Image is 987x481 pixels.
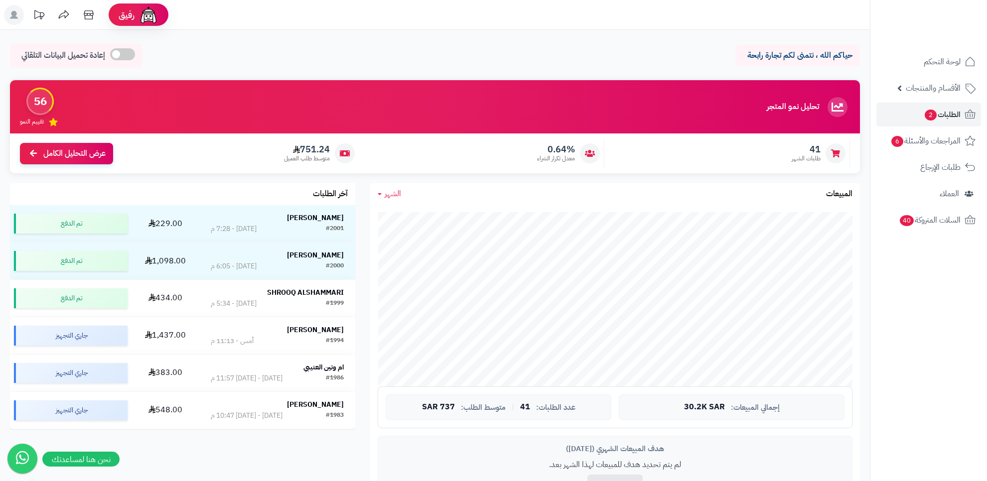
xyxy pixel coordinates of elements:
strong: ام وتين العتيبي [303,362,344,372]
h3: آخر الطلبات [313,190,348,199]
td: 383.00 [132,355,199,391]
span: 41 [792,144,821,155]
h3: المبيعات [826,190,852,199]
span: | [512,403,514,411]
span: طلبات الشهر [792,154,821,163]
span: المراجعات والأسئلة [890,134,961,148]
strong: SHROOQ ALSHAMMARI [267,287,344,298]
div: [DATE] - 7:28 م [211,224,257,234]
strong: [PERSON_NAME] [287,213,344,223]
td: 434.00 [132,280,199,317]
h3: تحليل نمو المتجر [767,103,819,112]
span: إعادة تحميل البيانات التلقائي [21,50,105,61]
a: طلبات الإرجاع [876,155,981,179]
img: logo-2.png [919,27,978,48]
td: 1,098.00 [132,242,199,279]
span: متوسط الطلب: [461,403,506,412]
span: عرض التحليل الكامل [43,148,106,159]
div: جاري التجهيز [14,326,128,346]
div: تم الدفع [14,251,128,271]
span: 751.24 [284,144,330,155]
div: أمس - 11:13 م [211,336,254,346]
div: جاري التجهيز [14,363,128,383]
span: الأقسام والمنتجات [906,81,961,95]
span: طلبات الإرجاع [920,160,961,174]
span: الشهر [385,188,401,200]
span: السلات المتروكة [899,213,961,227]
span: 2 [925,110,937,120]
div: [DATE] - [DATE] 10:47 م [211,411,282,421]
div: [DATE] - 6:05 م [211,261,257,271]
td: 1,437.00 [132,317,199,354]
a: لوحة التحكم [876,50,981,74]
a: الطلبات2 [876,103,981,126]
span: معدل تكرار الشراء [537,154,575,163]
p: لم يتم تحديد هدف للمبيعات لهذا الشهر بعد. [386,459,845,471]
span: 6 [891,136,903,147]
span: عدد الطلبات: [536,403,575,412]
a: عرض التحليل الكامل [20,143,113,164]
strong: [PERSON_NAME] [287,399,344,410]
strong: [PERSON_NAME] [287,325,344,335]
span: 0.64% [537,144,575,155]
div: جاري التجهيز [14,400,128,420]
span: تقييم النمو [20,118,44,126]
span: لوحة التحكم [924,55,961,69]
p: حياكم الله ، نتمنى لكم تجارة رابحة [743,50,852,61]
span: 30.2K SAR [684,403,725,412]
div: #1986 [326,373,344,383]
div: #2001 [326,224,344,234]
span: رفيق [119,9,135,21]
div: #1983 [326,411,344,421]
span: 737 SAR [422,403,455,412]
div: هدف المبيعات الشهري ([DATE]) [386,444,845,454]
div: [DATE] - 5:34 م [211,299,257,309]
span: إجمالي المبيعات: [731,403,780,412]
td: 229.00 [132,205,199,242]
div: #1994 [326,336,344,346]
td: 548.00 [132,392,199,429]
span: 41 [520,403,530,412]
div: تم الدفع [14,288,128,308]
div: #2000 [326,261,344,271]
a: المراجعات والأسئلة6 [876,129,981,153]
a: تحديثات المنصة [26,5,51,27]
strong: [PERSON_NAME] [287,250,344,260]
span: 40 [900,215,914,226]
div: تم الدفع [14,214,128,234]
span: متوسط طلب العميل [284,154,330,163]
div: #1999 [326,299,344,309]
a: العملاء [876,182,981,206]
span: العملاء [940,187,959,201]
span: الطلبات [924,108,961,121]
a: السلات المتروكة40 [876,208,981,232]
img: ai-face.png [139,5,158,25]
a: الشهر [378,188,401,200]
div: [DATE] - [DATE] 11:57 م [211,373,282,383]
